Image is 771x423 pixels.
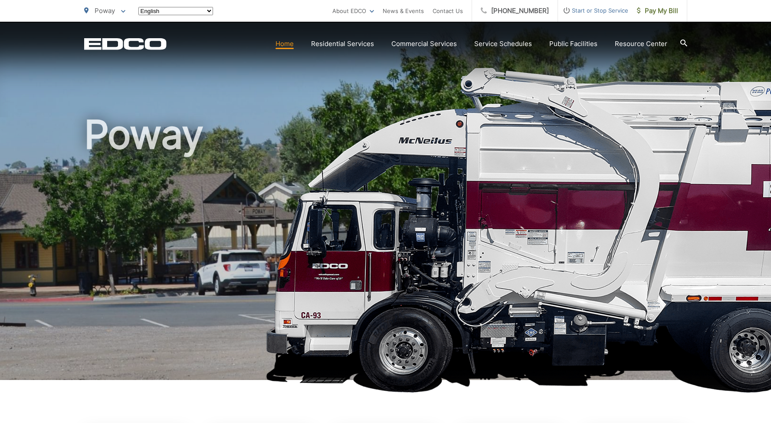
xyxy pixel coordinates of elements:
[615,39,667,49] a: Resource Center
[84,38,167,50] a: EDCD logo. Return to the homepage.
[474,39,532,49] a: Service Schedules
[637,6,678,16] span: Pay My Bill
[383,6,424,16] a: News & Events
[391,39,457,49] a: Commercial Services
[332,6,374,16] a: About EDCO
[276,39,294,49] a: Home
[95,7,115,15] span: Poway
[311,39,374,49] a: Residential Services
[138,7,213,15] select: Select a language
[549,39,597,49] a: Public Facilities
[433,6,463,16] a: Contact Us
[84,113,687,388] h1: Poway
